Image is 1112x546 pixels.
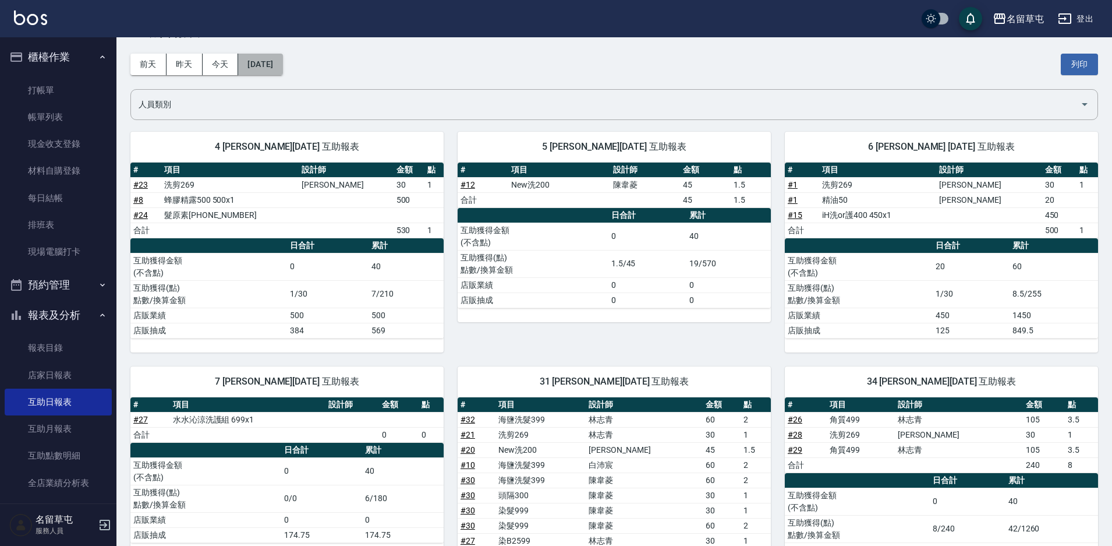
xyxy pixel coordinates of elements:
[5,470,112,496] a: 全店業績分析表
[1010,238,1098,253] th: 累計
[703,427,741,442] td: 30
[788,430,802,439] a: #28
[394,223,424,238] td: 530
[281,527,363,543] td: 174.75
[1010,323,1098,338] td: 849.5
[369,308,444,323] td: 500
[394,163,424,178] th: 金額
[1065,412,1098,427] td: 3.5
[299,177,393,192] td: [PERSON_NAME]
[586,397,703,413] th: 設計師
[1023,412,1065,427] td: 105
[144,141,430,153] span: 4 [PERSON_NAME][DATE] 互助報表
[586,412,703,427] td: 林志青
[1042,177,1076,192] td: 30
[741,488,771,503] td: 1
[461,445,475,455] a: #20
[785,223,819,238] td: 合計
[167,54,203,75] button: 昨天
[1076,163,1098,178] th: 點
[458,192,508,207] td: 合計
[741,518,771,533] td: 2
[130,163,161,178] th: #
[788,195,798,205] a: #1
[9,513,33,537] img: Person
[495,397,586,413] th: 項目
[741,412,771,427] td: 2
[5,212,112,238] a: 排班表
[785,457,827,473] td: 合計
[458,223,608,250] td: 互助獲得金額 (不含點)
[362,527,444,543] td: 174.75
[586,473,703,488] td: 陳韋菱
[933,253,1010,280] td: 20
[5,185,112,212] a: 每日結帳
[130,512,281,527] td: 店販業績
[5,442,112,469] a: 互助點數明細
[933,238,1010,253] th: 日合計
[5,496,112,523] a: 營業統計分析表
[461,506,475,515] a: #30
[495,503,586,518] td: 染髮999
[287,308,369,323] td: 500
[461,415,475,424] a: #32
[608,277,687,293] td: 0
[741,397,771,413] th: 點
[731,163,771,178] th: 點
[895,397,1024,413] th: 設計師
[458,250,608,277] td: 互助獲得(點) 點數/換算金額
[680,163,731,178] th: 金額
[1023,457,1065,473] td: 240
[785,163,819,178] th: #
[785,238,1098,339] table: a dense table
[14,10,47,25] img: Logo
[610,177,680,192] td: 陳韋菱
[680,177,731,192] td: 45
[130,163,444,238] table: a dense table
[130,397,444,443] table: a dense table
[5,157,112,184] a: 材料自購登錄
[130,457,281,485] td: 互助獲得金額 (不含點)
[1010,253,1098,280] td: 60
[130,527,281,543] td: 店販抽成
[170,412,325,427] td: 水水沁涼洗護組 699x1
[819,192,936,207] td: 精油50
[369,280,444,308] td: 7/210
[1005,488,1098,515] td: 40
[827,427,895,442] td: 洗剪269
[203,54,239,75] button: 今天
[686,293,771,308] td: 0
[788,445,802,455] a: #29
[369,323,444,338] td: 569
[586,427,703,442] td: 林志青
[130,223,161,238] td: 合計
[130,485,281,512] td: 互助獲得(點) 點數/換算金額
[281,512,363,527] td: 0
[133,195,143,205] a: #8
[1042,192,1076,207] td: 20
[1007,12,1044,26] div: 名留草屯
[703,488,741,503] td: 30
[419,427,444,442] td: 0
[933,323,1010,338] td: 125
[1061,54,1098,75] button: 列印
[586,457,703,473] td: 白沛宸
[741,457,771,473] td: 2
[281,457,363,485] td: 0
[458,208,771,308] table: a dense table
[461,475,475,485] a: #30
[461,460,475,470] a: #10
[586,488,703,503] td: 陳韋菱
[5,77,112,104] a: 打帳單
[362,457,444,485] td: 40
[1010,308,1098,323] td: 1450
[608,208,687,223] th: 日合計
[1065,442,1098,457] td: 3.5
[1023,442,1065,457] td: 105
[495,457,586,473] td: 海鹽洗髮399
[130,427,170,442] td: 合計
[586,442,703,457] td: [PERSON_NAME]
[161,192,299,207] td: 蜂膠精露500 500x1
[703,518,741,533] td: 60
[686,277,771,293] td: 0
